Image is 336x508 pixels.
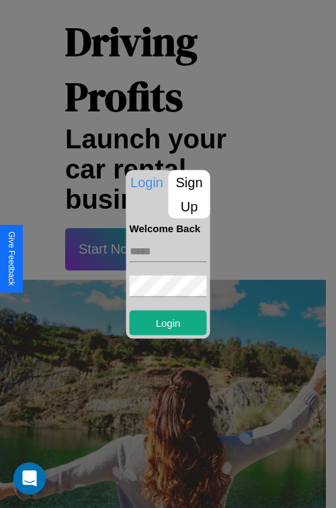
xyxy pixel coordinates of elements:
div: Give Feedback [7,232,16,286]
button: Login [130,310,207,335]
h4: Welcome Back [130,222,207,234]
p: Login [126,170,168,194]
div: Open Intercom Messenger [13,462,46,495]
p: Sign Up [169,170,210,218]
